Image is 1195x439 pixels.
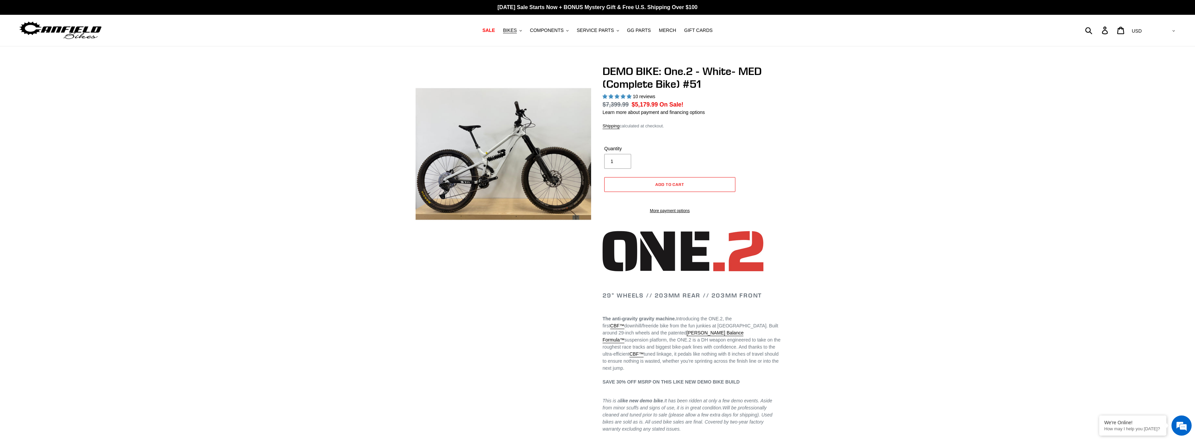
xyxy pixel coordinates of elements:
span: $5,179.99 [632,101,658,108]
img: Canfield Bikes [18,20,103,41]
button: BIKES [500,26,525,35]
span: MERCH [659,28,676,33]
span: SERVICE PARTS [577,28,614,33]
span: SALE [483,28,495,33]
span: BIKES [503,28,517,33]
div: calculated at checkout. [603,123,781,129]
em: This is a . [603,398,664,403]
span: COMPONENTS [530,28,564,33]
button: COMPONENTS [527,26,572,35]
a: GIFT CARDS [681,26,716,35]
a: More payment options [604,208,735,214]
a: SALE [479,26,498,35]
a: Learn more about payment and financing options [603,110,705,115]
a: [PERSON_NAME] Balance Formula™ [603,330,743,343]
s: $7,399.99 [603,101,629,108]
button: SERVICE PARTS [573,26,622,35]
span: 29" WHEELS // 203MM REAR // 203MM FRONT [603,291,762,299]
span: Add to cart [655,182,685,187]
strong: The anti-gravity gravity machine. [603,316,676,321]
a: MERCH [656,26,680,35]
a: CBF™ [610,323,624,329]
a: GG PARTS [624,26,654,35]
em: It has been ridden at only a few demo events. Aside from minor scuffs and signs of use, it is in ... [603,398,772,410]
span: GG PARTS [627,28,651,33]
span: On Sale! [659,100,683,109]
h1: DEMO BIKE: One.2 - White- MED (Complete Bike) #51 [603,65,781,91]
span: SAVE 30% OFF MSRP ON THIS LIKE NEW DEMO BIKE BUILD [603,379,740,385]
a: CBF™ [629,351,644,357]
span: 10 reviews [633,94,655,99]
span: Introducing the ONE.2, the first downhill/freeride bike from the fun junkies at [GEOGRAPHIC_DATA]... [603,316,780,371]
p: How may I help you today? [1104,426,1161,431]
strong: like new demo bike [620,398,663,403]
label: Quantity [604,145,668,152]
input: Search [1089,23,1106,38]
span: GIFT CARDS [684,28,713,33]
div: We're Online! [1104,420,1161,425]
a: Shipping [603,123,620,129]
button: Add to cart [604,177,735,192]
span: 5.00 stars [603,94,633,99]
